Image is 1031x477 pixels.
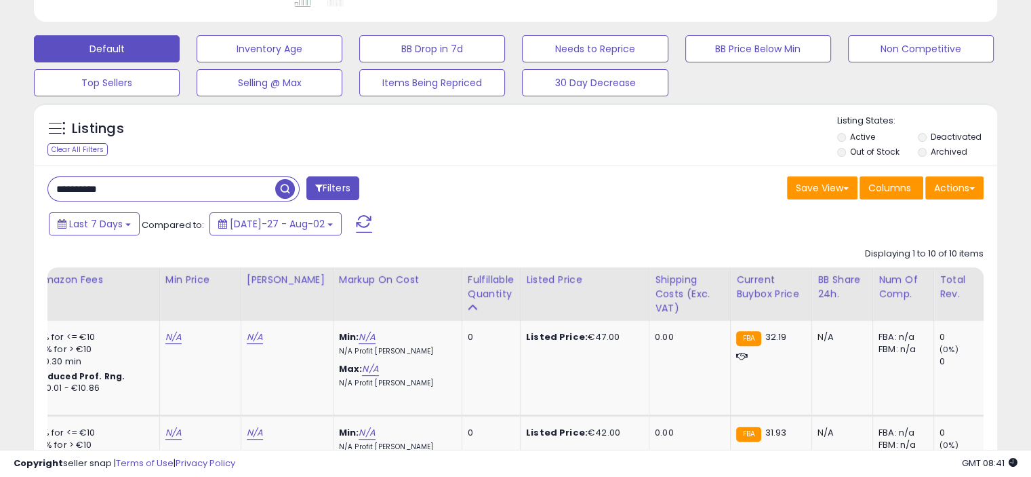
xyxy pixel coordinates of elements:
div: Amazon Fees [37,273,154,287]
div: FBM: n/a [878,343,923,356]
div: €47.00 [526,331,639,343]
div: Displaying 1 to 10 of 10 items [865,248,984,261]
button: [DATE]-27 - Aug-02 [209,212,342,235]
div: Listed Price [526,273,643,287]
b: Listed Price: [526,426,588,439]
a: N/A [165,330,182,344]
div: 0 [468,331,510,343]
a: N/A [359,426,375,440]
div: Total Rev. [939,273,989,301]
div: Shipping Costs (Exc. VAT) [655,273,725,316]
div: 0.00 [655,427,720,439]
div: [PERSON_NAME] [247,273,327,287]
a: Privacy Policy [176,457,235,470]
label: Out of Stock [850,146,899,157]
button: Filters [306,176,359,200]
div: Num of Comp. [878,273,928,301]
div: Min Price [165,273,235,287]
button: 30 Day Decrease [522,69,668,96]
div: 8% for <= €10 [37,427,149,439]
th: The percentage added to the cost of goods (COGS) that forms the calculator for Min & Max prices. [333,267,462,321]
button: BB Drop in 7d [359,35,505,62]
button: Actions [925,176,984,199]
b: Min: [339,330,359,343]
div: 8% for <= €10 [37,331,149,343]
a: N/A [247,426,263,440]
span: 31.93 [765,426,786,439]
div: 15% for > €10 [37,343,149,356]
div: FBA: n/a [878,427,923,439]
a: N/A [165,426,182,440]
div: 0 [939,427,994,439]
label: Deactivated [930,131,981,142]
button: Inventory Age [197,35,342,62]
div: Current Buybox Price [736,273,806,301]
label: Active [850,131,875,142]
button: Save View [787,176,857,199]
div: 0 [468,427,510,439]
p: N/A Profit [PERSON_NAME] [339,347,451,356]
b: Reduced Prof. Rng. [37,370,125,382]
p: Listing States: [837,115,997,128]
p: N/A Profit [PERSON_NAME] [339,379,451,388]
div: €42.00 [526,427,639,439]
span: [DATE]-27 - Aug-02 [230,217,325,231]
div: 0 [939,331,994,343]
span: Columns [868,181,911,195]
span: Last 7 Days [69,217,123,231]
div: Markup on Cost [339,273,456,287]
a: Terms of Use [116,457,174,470]
div: Clear All Filters [47,143,108,156]
a: N/A [359,330,375,344]
button: Default [34,35,180,62]
div: N/A [817,427,862,439]
small: FBA [736,331,761,346]
label: Archived [930,146,967,157]
div: Fulfillable Quantity [468,273,514,301]
div: 0.00 [655,331,720,343]
a: N/A [247,330,263,344]
button: Needs to Reprice [522,35,668,62]
div: seller snap | | [14,457,235,470]
b: Min: [339,426,359,439]
span: 2025-08-14 08:41 GMT [962,457,1017,470]
span: Compared to: [142,218,204,231]
button: Non Competitive [848,35,994,62]
button: Top Sellers [34,69,180,96]
button: BB Price Below Min [685,35,831,62]
b: Max: [339,362,363,375]
span: 32.19 [765,330,786,343]
h5: Listings [72,119,124,138]
button: Last 7 Days [49,212,140,235]
div: BB Share 24h. [817,273,867,301]
div: N/A [817,331,862,343]
button: Columns [860,176,923,199]
small: (0%) [939,344,958,355]
div: €0.30 min [37,356,149,368]
div: €10.01 - €10.86 [37,383,149,394]
a: N/A [362,362,378,376]
b: Listed Price: [526,330,588,343]
div: FBA: n/a [878,331,923,343]
strong: Copyright [14,457,63,470]
div: 0 [939,356,994,368]
button: Items Being Repriced [359,69,505,96]
small: FBA [736,427,761,442]
button: Selling @ Max [197,69,342,96]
